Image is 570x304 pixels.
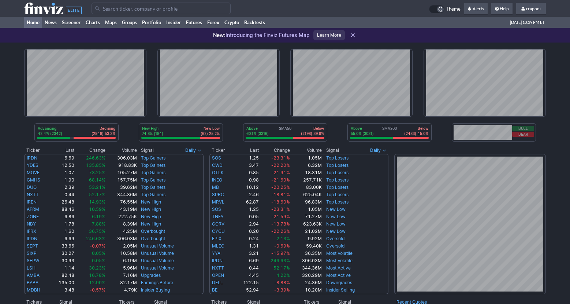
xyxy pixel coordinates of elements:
[92,258,105,263] span: 0.05%
[141,184,165,190] a: Top Gainers
[49,206,75,213] td: 88.46
[141,170,165,175] a: Top Gainers
[271,155,290,161] span: -23.31%
[49,257,75,264] td: 30.93
[142,131,163,136] p: 74.8% (184)
[49,286,75,294] td: 3.48
[212,184,219,190] a: MB
[141,192,165,197] a: Top Gainers
[141,206,161,212] a: New High
[141,280,173,285] a: Earnings Before
[290,169,322,176] td: 18.31M
[271,170,290,175] span: -21.91%
[212,170,224,175] a: OTLK
[59,17,83,28] a: Screener
[259,147,290,154] th: Change
[301,131,324,136] p: (2198) 39.9%
[201,126,220,131] p: New Low
[90,243,105,249] span: -0.07%
[49,220,75,228] td: 1.78
[326,192,349,197] a: Top Losers
[326,258,353,263] a: Most Volatile
[246,131,269,136] p: 60.1% (3316)
[141,258,174,263] a: Unusual Volume
[103,17,119,28] a: Maps
[234,198,259,206] td: 62.87
[212,243,224,249] a: MLEC
[429,5,461,13] a: Theme
[234,184,259,191] td: 10.12
[512,132,534,137] button: Bear
[92,221,105,227] span: 7.88%
[49,147,75,154] th: Last
[201,131,220,136] p: (62) 25.2%
[271,162,290,168] span: -22.20%
[246,126,269,131] p: Above
[212,272,224,278] a: OPEN
[212,155,221,161] a: SOS
[276,272,290,278] span: 4.22%
[141,199,161,205] a: New High
[326,184,349,190] a: Top Losers
[222,17,242,28] a: Crypto
[141,287,170,293] a: Insider Buying
[92,126,115,131] p: Declining
[27,170,40,175] a: MOVE
[27,221,36,227] a: NBY
[106,154,137,162] td: 306.03M
[89,192,105,197] span: 52.17%
[185,147,196,154] span: Daily
[27,228,36,234] a: IFRX
[86,155,105,161] span: 246.63%
[49,154,75,162] td: 6.69
[49,264,75,272] td: 1.14
[212,162,223,168] a: CWD
[234,257,259,264] td: 6.69
[234,191,259,198] td: 2.46
[106,286,137,294] td: 4.79K
[86,162,105,168] span: 135.85%
[274,243,290,249] span: -0.69%
[164,17,183,28] a: Insider
[274,280,290,285] span: -8.88%
[27,192,39,197] a: NXTT
[212,177,222,183] a: INEO
[106,184,137,191] td: 39.62M
[326,170,349,175] a: Top Losers
[242,17,268,28] a: Backtests
[234,235,259,242] td: 0.24
[106,198,137,206] td: 76.55M
[326,228,346,234] a: New Low
[49,242,75,250] td: 33.66
[290,184,322,191] td: 83.00K
[27,199,37,205] a: IREN
[209,147,234,154] th: Ticker
[27,236,37,241] a: IPDN
[290,191,322,198] td: 625.04K
[290,264,322,272] td: 344.36M
[512,126,534,131] button: Bull
[510,17,544,28] span: [DATE] 10:39 PM ET
[290,154,322,162] td: 1.05M
[326,214,346,219] a: New Low
[290,176,322,184] td: 257.71K
[404,126,428,131] p: Below
[326,250,353,256] a: Most Volatile
[234,250,259,257] td: 3.21
[49,272,75,279] td: 82.48
[106,162,137,169] td: 918.83K
[516,3,546,15] a: rraponi
[212,236,221,241] a: EPIX
[271,192,290,197] span: -18.81%
[212,265,224,271] a: NXTT
[234,286,259,294] td: 52.94
[234,279,259,286] td: 122.15
[75,147,106,154] th: Change
[27,214,39,219] a: ZONE
[212,192,224,197] a: SPRC
[27,184,37,190] a: DUO
[106,264,137,272] td: 5.96M
[271,184,290,190] span: -20.25%
[90,287,105,293] span: -0.57%
[27,155,37,161] a: IPDN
